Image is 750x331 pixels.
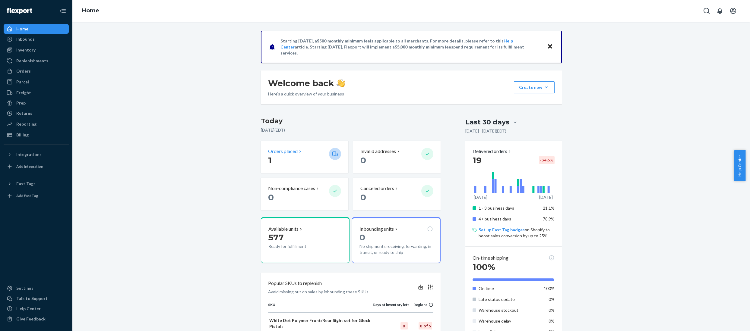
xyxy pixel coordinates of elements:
[549,297,555,302] span: 0%
[4,304,69,314] a: Help Center
[359,232,365,242] span: 0
[16,68,31,74] div: Orders
[280,38,541,56] p: Starting [DATE], a is applicable to all merchants. For more details, please refer to this article...
[16,193,38,198] div: Add Fast Tag
[409,302,434,307] div: Regions
[734,150,745,181] button: Help Center
[479,216,538,222] p: 4+ business days
[4,130,69,140] a: Billing
[473,155,482,165] span: 19
[16,164,43,169] div: Add Integration
[474,194,487,200] p: [DATE]
[77,2,104,20] ol: breadcrumbs
[67,39,102,42] div: Keywords by Traffic
[4,77,69,87] a: Parcel
[479,227,554,239] p: on Shopify to boost sales conversion by up to 25%.
[268,148,298,155] p: Orders placed
[479,227,525,232] a: Set up Fast Tag badges
[419,322,432,329] div: 0 of 5
[539,156,555,164] div: -34.5 %
[269,317,372,329] p: White Dot Polymer Front/Rear Sight set for Glock Pistols
[479,286,538,292] p: On time
[373,302,409,312] th: Days of inventory left
[16,316,46,322] div: Give Feedback
[359,226,394,233] p: Inbounding units
[17,10,30,14] div: v 4.0.25
[473,262,495,272] span: 100%
[16,38,21,43] img: tab_domain_overview_orange.svg
[473,254,508,261] p: On-time shipping
[479,318,538,324] p: Warehouse delay
[268,289,369,295] p: Avoid missing out on sales by inbounding these SKUs
[16,26,28,32] div: Home
[16,285,33,291] div: Settings
[261,178,348,210] button: Non-compliance cases 0
[16,110,32,116] div: Returns
[16,47,36,53] div: Inventory
[57,5,69,17] button: Close Navigation
[4,162,69,171] a: Add Integration
[395,44,451,49] span: $5,000 monthly minimum fee
[352,217,441,263] button: Inbounding units0No shipments receiving, forwarding, in transit, or ready to ship
[16,132,29,138] div: Billing
[360,148,396,155] p: Invalid addresses
[261,141,348,173] button: Orders placed 1
[16,121,36,127] div: Reporting
[479,307,538,313] p: Warehouse stockout
[543,216,555,221] span: 78.9%
[514,81,555,93] button: Create new
[261,116,441,126] h3: Today
[4,191,69,201] a: Add Fast Tag
[10,16,14,20] img: website_grey.svg
[359,243,433,255] p: No shipments receiving, forwarding, in transit, or ready to ship
[4,66,69,76] a: Orders
[16,58,48,64] div: Replenishments
[4,294,69,303] a: Talk to Support
[465,128,506,134] p: [DATE] - [DATE] ( EDT )
[4,150,69,159] button: Integrations
[261,127,441,133] p: [DATE] ( EDT )
[4,119,69,129] a: Reporting
[549,308,555,313] span: 0%
[549,318,555,323] span: 0%
[4,98,69,108] a: Prep
[268,232,283,242] span: 577
[360,155,366,165] span: 0
[317,38,370,43] span: $500 monthly minimum fee
[479,205,538,211] p: 1 - 3 business days
[82,7,99,14] a: Home
[16,306,41,312] div: Help Center
[727,5,739,17] button: Open account menu
[16,36,35,42] div: Inbounds
[4,108,69,118] a: Returns
[268,185,315,192] p: Non-compliance cases
[544,286,555,291] span: 100%
[4,34,69,44] a: Inbounds
[16,151,42,158] div: Integrations
[4,314,69,324] button: Give Feedback
[337,79,345,87] img: hand-wave emoji
[268,226,299,233] p: Available units
[60,38,65,43] img: tab_keywords_by_traffic_grey.svg
[4,283,69,293] a: Settings
[4,56,69,66] a: Replenishments
[268,243,324,249] p: Ready for fulfillment
[16,90,31,96] div: Freight
[268,302,373,312] th: SKU
[16,16,66,20] div: Domain: [DOMAIN_NAME]
[353,141,441,173] button: Invalid addresses 0
[268,280,322,287] p: Popular SKUs to replenish
[261,217,350,263] button: Available units577Ready for fulfillment
[16,100,26,106] div: Prep
[16,181,36,187] div: Fast Tags
[23,39,54,42] div: Domain Overview
[7,8,32,14] img: Flexport logo
[473,148,512,155] button: Delivered orders
[539,194,553,200] p: [DATE]
[268,155,272,165] span: 1
[4,88,69,98] a: Freight
[360,185,394,192] p: Canceled orders
[360,192,366,202] span: 0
